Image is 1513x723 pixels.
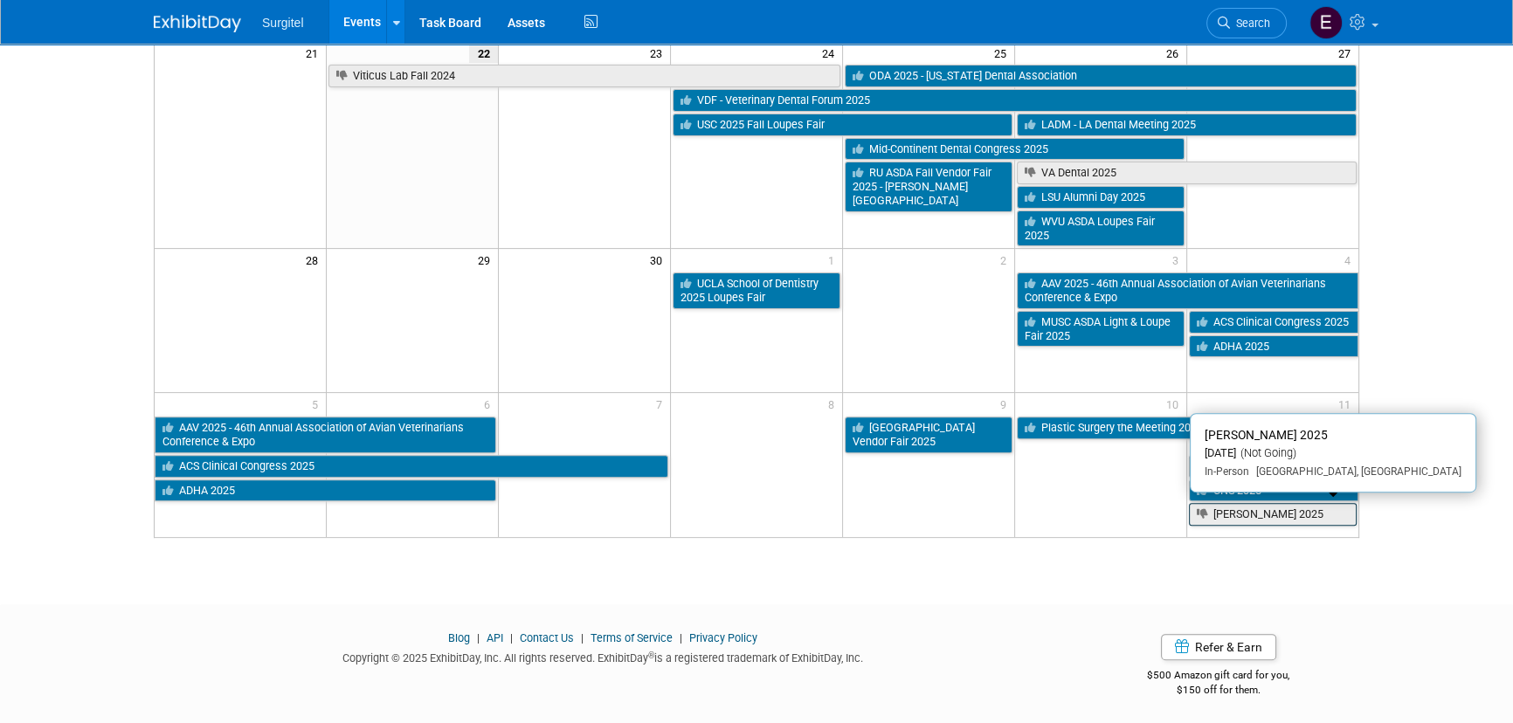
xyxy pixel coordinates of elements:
[826,249,842,271] span: 1
[675,631,687,644] span: |
[1309,6,1343,39] img: Event Coordinator
[1017,162,1357,184] a: VA Dental 2025
[992,42,1014,64] span: 25
[1189,455,1358,478] a: AAO-HNSF 2025
[845,138,1185,161] a: Mid-Continent Dental Congress 2025
[310,393,326,415] span: 5
[998,393,1014,415] span: 9
[155,455,668,478] a: ACS Clinical Congress 2025
[826,393,842,415] span: 8
[154,15,241,32] img: ExhibitDay
[476,249,498,271] span: 29
[1343,249,1358,271] span: 4
[155,479,496,502] a: ADHA 2025
[1205,446,1461,461] div: [DATE]
[304,42,326,64] span: 21
[448,631,470,644] a: Blog
[591,631,673,644] a: Terms of Service
[473,631,484,644] span: |
[654,393,670,415] span: 7
[1205,428,1328,442] span: [PERSON_NAME] 2025
[648,651,654,660] sup: ®
[262,16,303,30] span: Surgitel
[1249,465,1461,478] span: [GEOGRAPHIC_DATA], [GEOGRAPHIC_DATA]
[1078,683,1360,698] div: $150 off for them.
[482,393,498,415] span: 6
[1017,186,1185,209] a: LSU Alumni Day 2025
[845,162,1012,211] a: RU ASDA Fall Vendor Fair 2025 - [PERSON_NAME][GEOGRAPHIC_DATA]
[673,272,840,308] a: UCLA School of Dentistry 2025 Loupes Fair
[689,631,757,644] a: Privacy Policy
[1078,657,1360,697] div: $500 Amazon gift card for you,
[648,42,670,64] span: 23
[577,631,588,644] span: |
[845,65,1357,87] a: ODA 2025 - [US_STATE] Dental Association
[1189,503,1357,526] a: [PERSON_NAME] 2025
[155,417,496,452] a: AAV 2025 - 46th Annual Association of Avian Veterinarians Conference & Expo
[673,89,1357,112] a: VDF - Veterinary Dental Forum 2025
[520,631,574,644] a: Contact Us
[1337,393,1358,415] span: 11
[506,631,517,644] span: |
[1189,335,1358,358] a: ADHA 2025
[1189,311,1358,334] a: ACS Clinical Congress 2025
[1164,42,1186,64] span: 26
[845,417,1012,452] a: [GEOGRAPHIC_DATA] Vendor Fair 2025
[1017,272,1358,308] a: AAV 2025 - 46th Annual Association of Avian Veterinarians Conference & Expo
[998,249,1014,271] span: 2
[1189,479,1358,502] a: CNS 2025
[1017,210,1185,246] a: WVU ASDA Loupes Fair 2025
[487,631,503,644] a: API
[1171,249,1186,271] span: 3
[154,646,1052,666] div: Copyright © 2025 ExhibitDay, Inc. All rights reserved. ExhibitDay is a registered trademark of Ex...
[1206,8,1287,38] a: Search
[328,65,840,87] a: Viticus Lab Fall 2024
[1236,446,1296,459] span: (Not Going)
[1337,42,1358,64] span: 27
[1164,393,1186,415] span: 10
[648,249,670,271] span: 30
[673,114,1012,136] a: USC 2025 Fall Loupes Fair
[820,42,842,64] span: 24
[469,42,498,64] span: 22
[1230,17,1270,30] span: Search
[1161,634,1276,660] a: Refer & Earn
[1017,311,1185,347] a: MUSC ASDA Light & Loupe Fair 2025
[1017,417,1358,439] a: Plastic Surgery the Meeting 2025
[1205,465,1249,478] span: In-Person
[304,249,326,271] span: 28
[1017,114,1357,136] a: LADM - LA Dental Meeting 2025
